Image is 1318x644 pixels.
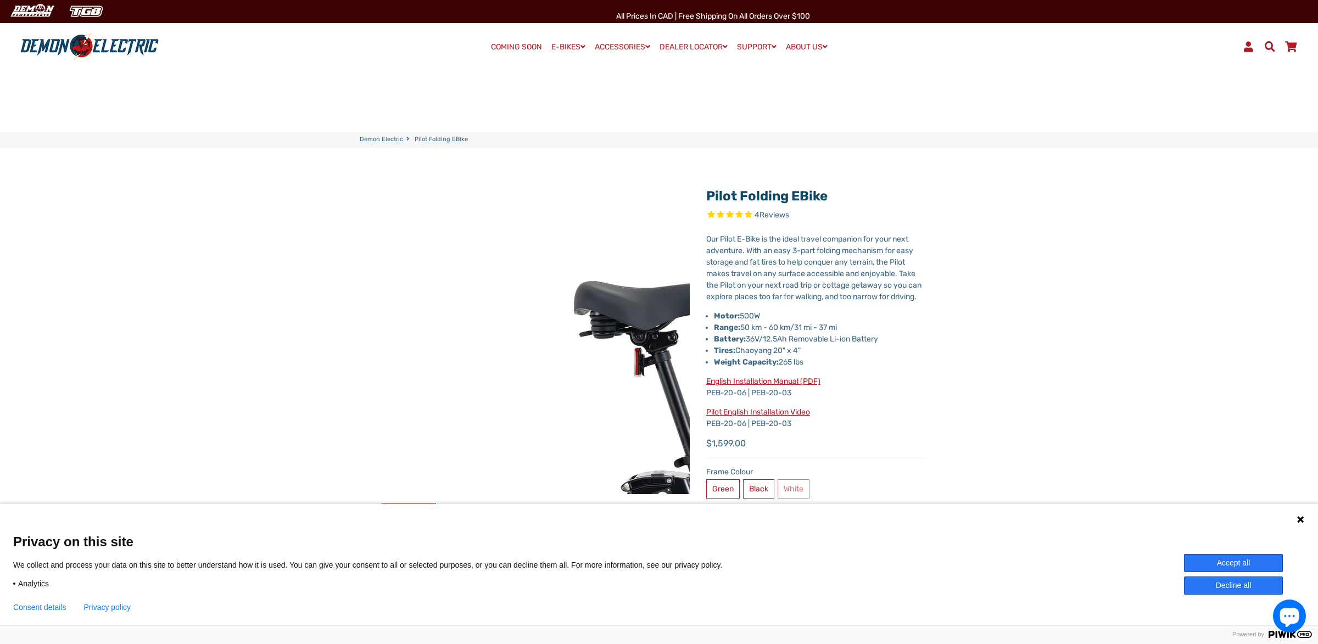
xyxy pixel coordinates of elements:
[382,503,435,556] img: Pilot Folding eBike
[714,311,740,321] strong: Motor:
[656,39,731,55] a: DEALER LOCATOR
[1228,631,1269,638] span: Powered by
[706,437,746,450] span: $1,599.00
[13,603,66,612] button: Consent details
[706,407,810,417] a: Pilot English Installation Video
[706,188,828,204] a: Pilot Folding eBike
[743,479,774,499] label: Black
[591,39,654,55] a: ACCESSORIES
[782,39,831,55] a: ABOUT US
[415,135,468,144] span: Pilot Folding eBike
[714,346,735,355] strong: Tires:
[714,356,925,368] p: 265 lbs
[706,376,925,399] p: PEB-20-06 | PEB-20-03
[706,406,925,429] p: PEB-20-06 | PEB-20-03
[1184,576,1283,595] button: Decline all
[13,560,739,570] p: We collect and process your data on this site to better understand how it is used. You can give y...
[360,135,403,144] a: Demon Electric
[740,311,760,321] span: 500W
[16,32,163,61] img: Demon Electric logo
[487,40,546,55] a: COMING SOON
[714,346,801,355] span: Chaoyang 20" x 4"
[733,39,780,55] a: SUPPORT
[755,210,789,220] span: 4 reviews
[759,210,789,220] span: Reviews
[714,323,740,332] strong: Range:
[706,209,925,222] span: Rated 5.0 out of 5 stars 4 reviews
[13,534,1305,550] span: Privacy on this site
[714,323,837,332] span: 50 km - 60 km/31 mi - 37 mi
[64,2,109,20] img: TGB Canada
[714,334,878,344] span: 36V/12.5Ah Removable Li-ion Battery
[714,334,746,344] strong: Battery:
[706,377,820,386] a: English Installation Manual (PDF)
[1184,554,1283,572] button: Accept all
[706,233,925,303] p: Our Pilot E-Bike is the ideal travel companion for your next adventure. With an easy 3-part foldi...
[706,466,925,478] label: Frame Colour
[1270,600,1309,635] inbox-online-store-chat: Shopify online store chat
[18,579,49,589] span: Analytics
[714,357,779,367] strong: Weight Capacity:
[507,503,560,556] img: Pilot Folding eBike - Demon Electric
[778,479,809,499] label: White
[570,503,623,556] img: Pilot Folding eBike - Demon Electric
[445,503,498,556] img: Pilot Folding eBike - Demon Electric
[706,479,740,499] label: Green
[84,603,131,612] a: Privacy policy
[5,2,58,20] img: Demon Electric
[633,503,685,556] img: Pilot Folding eBike - Demon Electric
[616,12,810,21] span: All Prices in CAD | Free shipping on all orders over $100
[548,39,589,55] a: E-BIKES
